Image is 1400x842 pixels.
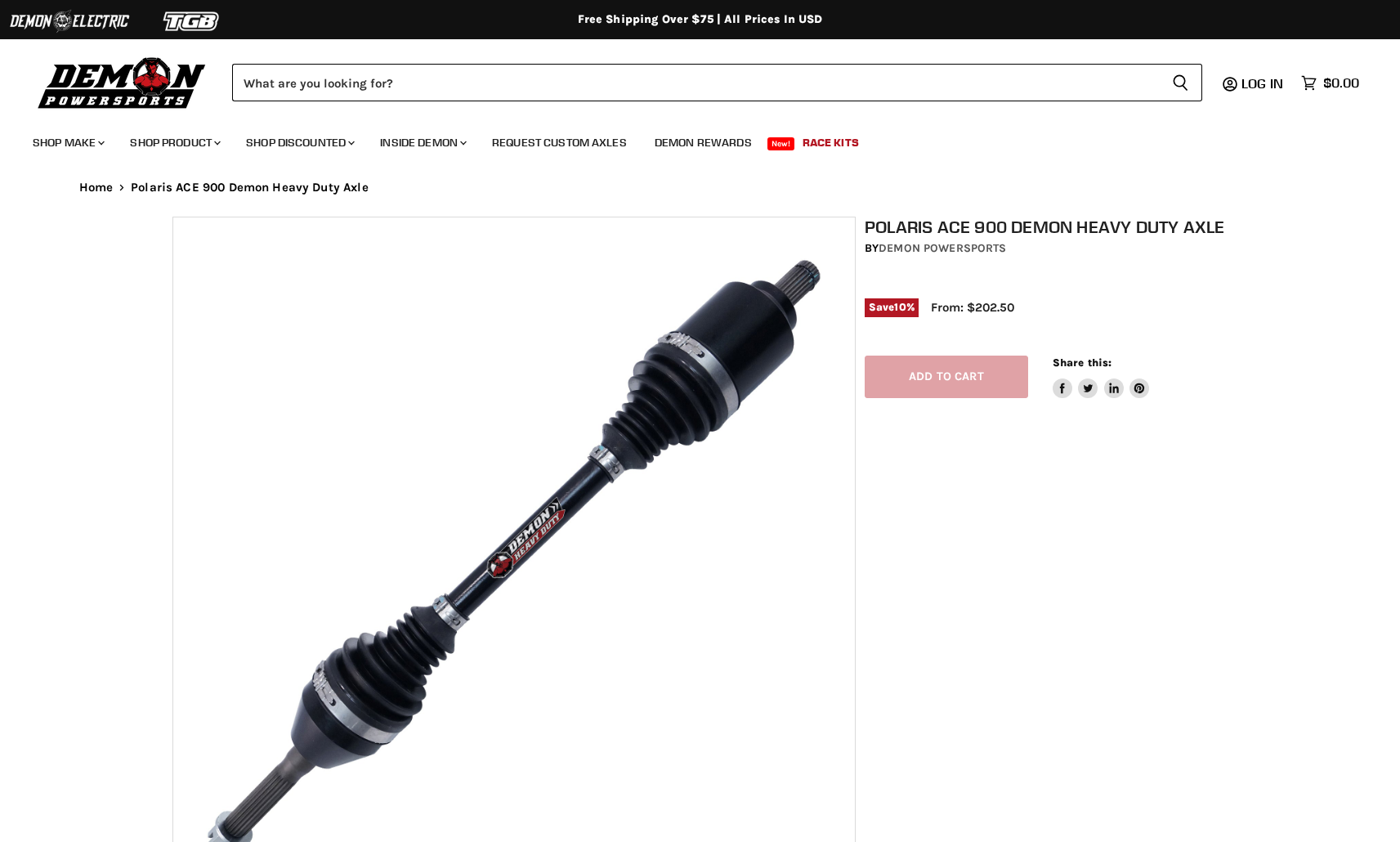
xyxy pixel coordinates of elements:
a: Demon Powersports [879,241,1006,255]
input: Search [232,64,1159,101]
form: Product [232,64,1202,101]
h1: Polaris ACE 900 Demon Heavy Duty Axle [865,217,1237,237]
a: Inside Demon [368,126,476,159]
a: Shop Make [20,126,114,159]
span: $0.00 [1323,75,1359,91]
span: New! [767,137,795,150]
img: Demon Electric Logo 2 [8,6,131,37]
aside: Share this: [1053,356,1150,399]
img: TGB Logo 2 [131,6,253,37]
a: $0.00 [1293,71,1367,95]
img: Demon Powersports [33,53,212,111]
div: by [865,240,1237,258]
div: Free Shipping Over $75 | All Prices In USD [47,12,1354,27]
ul: Main menu [20,119,1355,159]
nav: Breadcrumbs [47,181,1354,195]
a: Log in [1234,76,1293,91]
span: Polaris ACE 900 Demon Heavy Duty Axle [131,181,369,195]
a: Shop Discounted [234,126,365,159]
a: Shop Product [118,126,230,159]
a: Request Custom Axles [480,126,639,159]
span: Save % [865,298,919,316]
button: Search [1159,64,1202,101]
a: Race Kits [790,126,871,159]
span: From: $202.50 [931,300,1014,315]
span: 10 [894,301,906,313]
a: Home [79,181,114,195]
span: Log in [1241,75,1283,92]
span: Share this: [1053,356,1112,369]
a: Demon Rewards [642,126,764,159]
